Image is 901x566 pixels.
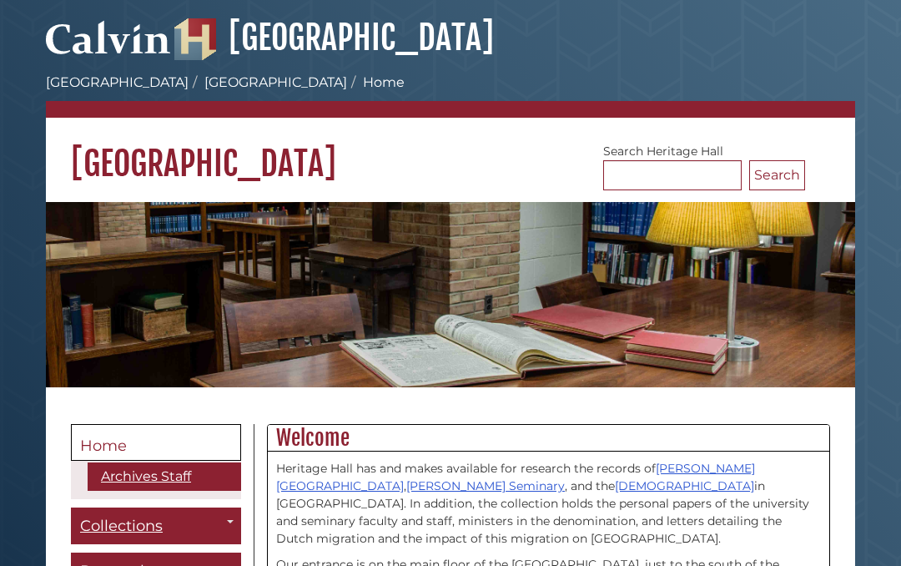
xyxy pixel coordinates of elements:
a: [GEOGRAPHIC_DATA] [174,17,494,58]
li: Home [347,73,405,93]
a: [GEOGRAPHIC_DATA] [46,74,189,90]
h1: [GEOGRAPHIC_DATA] [46,118,855,184]
a: [DEMOGRAPHIC_DATA] [615,478,754,493]
span: Collections [80,517,163,535]
img: Calvin [46,13,171,60]
a: [GEOGRAPHIC_DATA] [204,74,347,90]
h2: Welcome [268,425,829,452]
a: Home [71,424,241,461]
nav: breadcrumb [46,73,855,118]
a: Archives Staff [88,462,241,491]
img: Hekman Library Logo [174,18,216,60]
p: Heritage Hall has and makes available for research the records of , , and the in [GEOGRAPHIC_DATA... [276,460,821,548]
span: Home [80,437,127,455]
a: Collections [71,508,241,545]
a: Calvin University [46,38,171,53]
button: Search [749,160,805,190]
a: [PERSON_NAME] Seminary [406,478,565,493]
